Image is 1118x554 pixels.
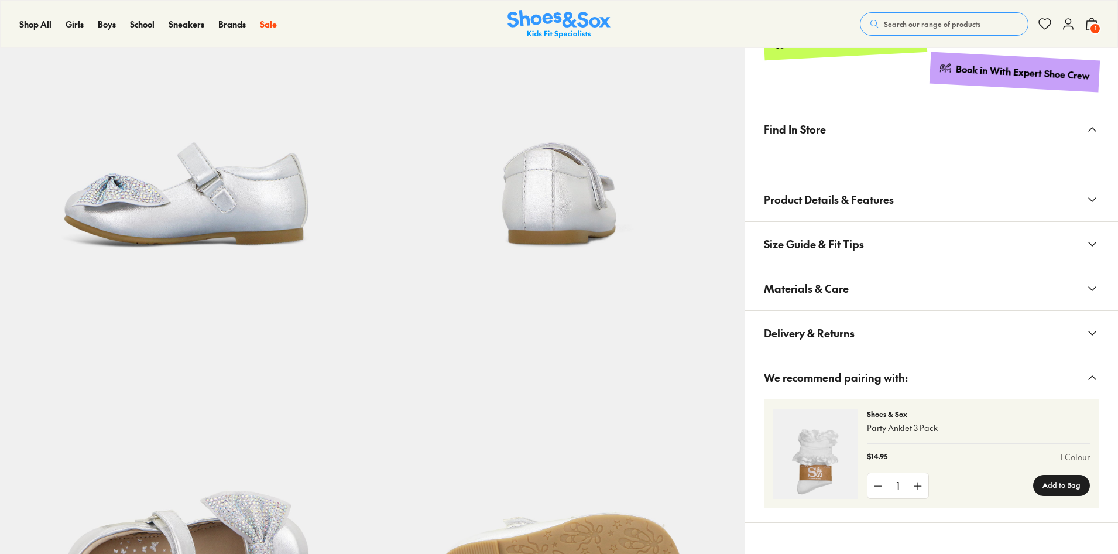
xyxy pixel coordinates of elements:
[169,18,204,30] a: Sneakers
[956,63,1090,83] div: Book in With Expert Shoe Crew
[764,227,864,261] span: Size Guide & Fit Tips
[773,409,858,499] img: 4-520473_1
[130,18,155,30] a: School
[12,476,59,519] iframe: Gorgias live chat messenger
[260,18,277,30] a: Sale
[764,316,855,350] span: Delivery & Returns
[889,473,907,498] div: 1
[745,355,1118,399] button: We recommend pairing with:
[1060,451,1090,463] a: 1 Colour
[764,112,826,146] span: Find In Store
[764,151,1099,163] iframe: Find in Store
[19,18,52,30] a: Shop All
[764,360,908,395] span: We recommend pairing with:
[867,422,1090,434] p: Party Anklet 3 Pack
[930,52,1100,93] a: Book in With Expert Shoe Crew
[764,271,849,306] span: Materials & Care
[1089,23,1101,35] span: 1
[745,222,1118,266] button: Size Guide & Fit Tips
[884,19,980,29] span: Search our range of products
[218,18,246,30] a: Brands
[764,182,894,217] span: Product Details & Features
[98,18,116,30] a: Boys
[867,451,887,463] p: $14.95
[66,18,84,30] a: Girls
[745,311,1118,355] button: Delivery & Returns
[860,12,1028,36] button: Search our range of products
[507,10,611,39] a: Shoes & Sox
[867,409,1090,419] p: Shoes & Sox
[1085,11,1099,37] button: 1
[745,177,1118,221] button: Product Details & Features
[507,10,611,39] img: SNS_Logo_Responsive.svg
[745,107,1118,151] button: Find In Store
[745,266,1118,310] button: Materials & Care
[1033,475,1090,496] button: Add to Bag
